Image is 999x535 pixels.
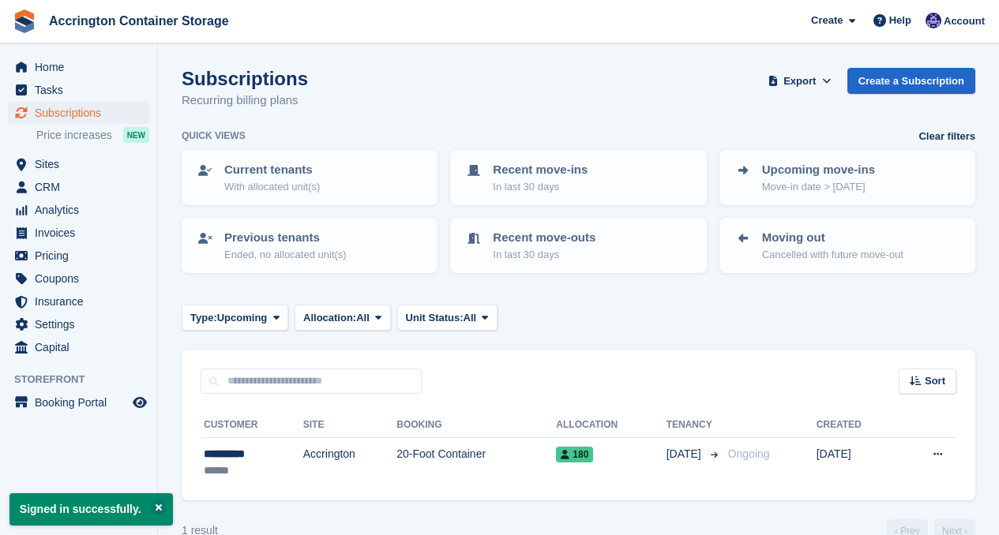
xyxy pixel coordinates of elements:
[396,438,556,488] td: 20-Foot Container
[811,13,843,28] span: Create
[397,305,498,331] button: Unit Status: All
[224,229,347,247] p: Previous tenants
[8,176,149,198] a: menu
[35,199,130,221] span: Analytics
[765,68,835,94] button: Export
[406,310,464,326] span: Unit Status:
[183,219,436,271] a: Previous tenants Ended, no allocated unit(s)
[303,310,356,326] span: Allocation:
[925,373,945,389] span: Sort
[224,161,320,179] p: Current tenants
[8,391,149,413] a: menu
[556,413,666,438] th: Allocation
[783,73,816,89] span: Export
[667,446,704,462] span: [DATE]
[493,229,595,247] p: Recent move-outs
[817,438,897,488] td: [DATE]
[35,391,130,413] span: Booking Portal
[464,310,477,326] span: All
[762,229,903,247] p: Moving out
[8,153,149,175] a: menu
[182,68,308,89] h1: Subscriptions
[14,372,157,387] span: Storefront
[35,245,130,267] span: Pricing
[452,219,704,271] a: Recent move-outs In last 30 days
[35,267,130,290] span: Coupons
[8,290,149,312] a: menu
[217,310,268,326] span: Upcoming
[8,56,149,78] a: menu
[35,56,130,78] span: Home
[396,413,556,438] th: Booking
[721,152,974,204] a: Upcoming move-ins Move-in date > [DATE]
[35,222,130,244] span: Invoices
[35,79,130,101] span: Tasks
[8,313,149,335] a: menu
[183,152,436,204] a: Current tenants With allocated unit(s)
[35,313,130,335] span: Settings
[35,102,130,124] span: Subscriptions
[8,102,149,124] a: menu
[356,310,370,326] span: All
[926,13,941,28] img: Jacob Connolly
[728,447,770,460] span: Ongoing
[35,176,130,198] span: CRM
[35,290,130,312] span: Insurance
[944,13,985,29] span: Account
[182,92,308,110] p: Recurring billing plans
[493,247,595,263] p: In last 30 days
[13,9,36,33] img: stora-icon-8386f47178a22dfd0bd8f6a31ec36ba5ce8667c1dd55bd0f319d3a0aa187defe.svg
[130,393,149,412] a: Preview store
[35,153,130,175] span: Sites
[8,222,149,244] a: menu
[190,310,217,326] span: Type:
[8,199,149,221] a: menu
[182,305,288,331] button: Type: Upcoming
[817,413,897,438] th: Created
[493,161,588,179] p: Recent move-ins
[36,128,112,143] span: Price increases
[721,219,974,271] a: Moving out Cancelled with future move-out
[762,161,875,179] p: Upcoming move-ins
[667,413,722,438] th: Tenancy
[8,245,149,267] a: menu
[36,126,149,144] a: Price increases NEW
[918,129,975,144] a: Clear filters
[889,13,911,28] span: Help
[303,438,396,488] td: Accrington
[8,267,149,290] a: menu
[295,305,391,331] button: Allocation: All
[43,8,235,34] a: Accrington Container Storage
[8,79,149,101] a: menu
[8,336,149,358] a: menu
[201,413,303,438] th: Customer
[9,493,173,526] p: Signed in successfully.
[123,127,149,143] div: NEW
[35,336,130,358] span: Capital
[452,152,704,204] a: Recent move-ins In last 30 days
[556,447,593,462] span: 180
[224,179,320,195] p: With allocated unit(s)
[224,247,347,263] p: Ended, no allocated unit(s)
[182,129,246,143] h6: Quick views
[762,247,903,263] p: Cancelled with future move-out
[847,68,975,94] a: Create a Subscription
[303,413,396,438] th: Site
[493,179,588,195] p: In last 30 days
[762,179,875,195] p: Move-in date > [DATE]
